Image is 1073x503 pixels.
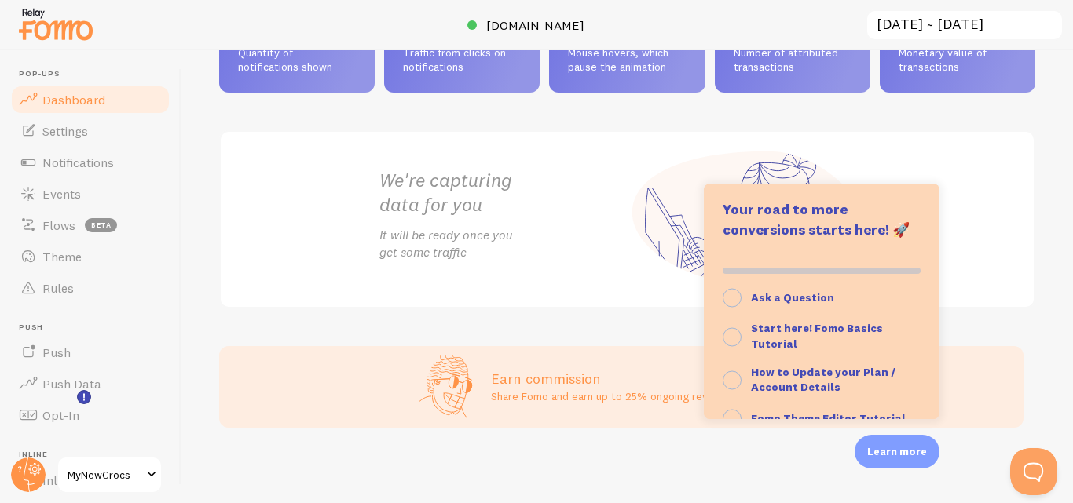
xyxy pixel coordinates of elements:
span: Settings [42,123,88,139]
a: Notifications [9,147,171,178]
p: Share Fomo and earn up to 25% ongoing revenue on all new signups [491,388,824,404]
strong: How to Update your Plan / Account Details [751,365,895,395]
span: Traffic from clicks on notifications [403,46,521,74]
span: MyNewCrocs [68,465,142,484]
a: Flows beta [9,210,171,241]
button: How to Update your Plan / Account Details [704,359,939,402]
span: Dashboard [42,92,105,108]
a: Push Data [9,368,171,399]
button: Fomo Theme Editor Tutorial [704,402,939,436]
iframe: Help Scout Beacon - Open [1010,448,1057,495]
span: Quantity of notifications shown [238,46,356,74]
a: Theme [9,241,171,272]
div: Learn more [704,184,939,419]
span: Rules [42,280,74,296]
strong: Ask a Question [751,290,834,304]
a: MyNewCrocs [57,456,163,494]
a: Push [9,337,171,368]
a: Dashboard [9,84,171,115]
div: 0% of 100% [723,268,921,274]
a: Rules [9,272,171,304]
h2: We're capturing data for you [379,168,628,217]
button: Ask a Question [704,280,939,315]
svg: <p>Watch New Feature Tutorials!</p> [77,390,91,404]
span: Monetary value of transactions [899,46,1016,74]
h3: Earn commission [491,370,824,388]
span: Inline [19,450,171,460]
button: Start here! Fomo Basics Tutorial [704,315,939,358]
span: Push [19,323,171,333]
img: fomo-relay-logo-orange.svg [16,4,95,44]
a: Opt-In [9,399,171,431]
span: Theme [42,249,82,264]
span: Push [42,344,71,360]
p: Your road to more conversions starts here! 🚀 [723,199,921,239]
span: Number of attributed transactions [734,46,851,74]
span: Notifications [42,155,114,170]
strong: Fomo Theme Editor Tutorial [751,411,906,425]
span: Opt-In [42,407,79,423]
span: beta [85,218,117,232]
a: Settings [9,115,171,147]
span: Mouse hovers, which pause the animation [568,46,686,74]
p: It will be ready once you get some traffic [379,226,628,262]
p: Learn more [867,444,927,459]
span: Flows [42,217,75,233]
span: Events [42,186,81,202]
span: Push Data [42,376,101,392]
span: Pop-ups [19,69,171,79]
strong: Start here! Fomo Basics Tutorial [751,321,883,351]
div: Learn more [855,435,939,468]
a: Events [9,178,171,210]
